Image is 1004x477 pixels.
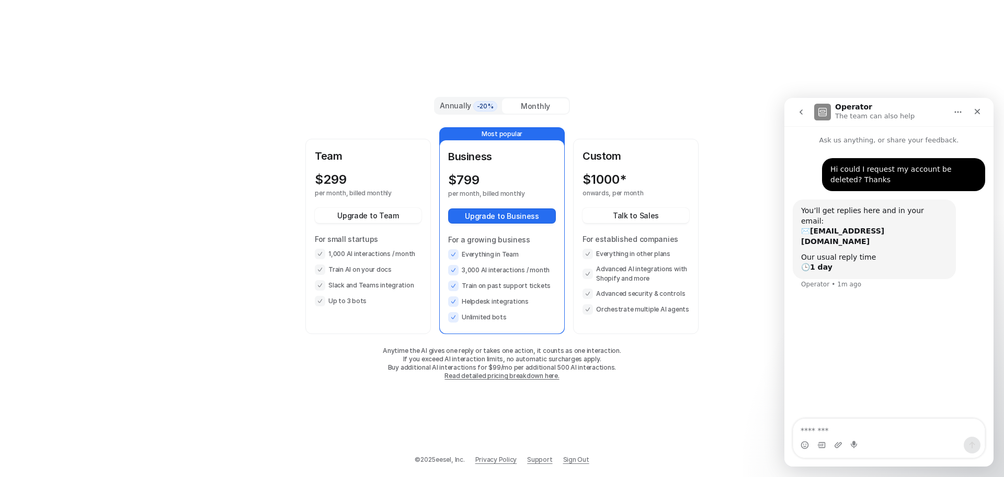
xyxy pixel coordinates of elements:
[448,149,556,164] p: Business
[448,208,556,224] button: Upgrade to Business
[444,372,559,380] a: Read detailed pricing breakdown here.
[305,363,699,372] p: Buy additional AI interactions for $99/mo per additional 500 AI interactions.
[315,264,421,275] li: Train AI on your docs
[502,98,569,114] div: Monthly
[315,296,421,306] li: Up to 3 bots
[315,208,421,223] button: Upgrade to Team
[583,148,689,164] p: Custom
[563,455,589,464] a: Sign Out
[315,172,347,187] p: $ 299
[583,249,689,259] li: Everything in other plans
[415,455,464,464] p: © 2025 eesel, Inc.
[315,249,421,259] li: 1,000 AI interactions / month
[473,101,497,112] span: -20%
[448,281,556,291] li: Train on past support tickets
[315,280,421,291] li: Slack and Teams integration
[448,234,556,245] p: For a growing business
[315,189,403,197] p: per month, billed monthly
[475,455,517,464] a: Privacy Policy
[448,312,556,323] li: Unlimited bots
[583,189,670,197] p: onwards, per month
[527,455,552,464] span: Support
[784,98,994,467] iframe: Intercom live chat
[448,296,556,307] li: Helpdesk integrations
[440,128,564,140] p: Most popular
[583,172,626,187] p: $ 1000*
[439,100,498,112] div: Annually
[583,208,689,223] button: Talk to Sales
[448,249,556,260] li: Everything in Team
[448,190,537,198] p: per month, billed monthly
[583,304,689,315] li: Orchestrate multiple AI agents
[305,355,699,363] p: If you exceed AI interaction limits, no automatic surcharges apply.
[583,234,689,245] p: For established companies
[583,264,689,283] li: Advanced AI integrations with Shopify and more
[315,148,421,164] p: Team
[448,265,556,275] li: 3,000 AI interactions / month
[315,234,421,245] p: For small startups
[305,347,699,355] p: Anytime the AI gives one reply or takes one action, it counts as one interaction.
[583,289,689,299] li: Advanced security & controls
[448,173,480,187] p: $ 799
